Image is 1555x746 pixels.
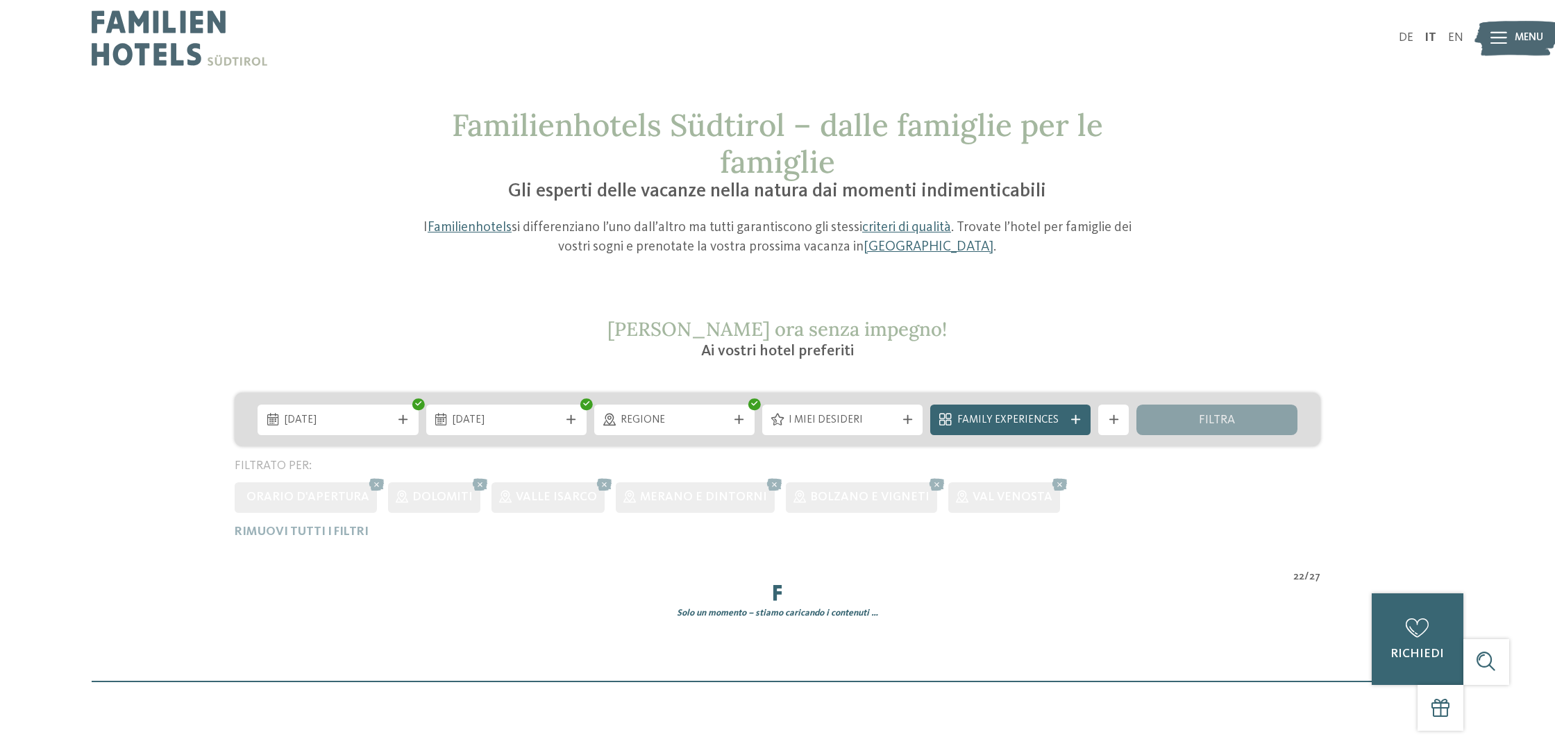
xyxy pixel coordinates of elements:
[1293,570,1304,585] span: 22
[1448,32,1463,44] a: EN
[607,316,947,341] span: [PERSON_NAME] ora senza impegno!
[957,413,1064,428] span: Family Experiences
[864,240,993,254] a: [GEOGRAPHIC_DATA]
[428,221,512,235] a: Familienhotels
[1424,32,1436,44] a: IT
[862,221,951,235] a: criteri di qualità
[701,344,854,359] span: Ai vostri hotel preferiti
[452,105,1103,181] span: Familienhotels Südtirol – dalle famiglie per le famiglie
[1399,32,1413,44] a: DE
[1390,648,1444,660] span: richiedi
[453,413,560,428] span: [DATE]
[1515,31,1543,46] span: Menu
[1372,593,1463,685] a: richiedi
[414,219,1141,257] p: I si differenziano l’uno dall’altro ma tutti garantiscono gli stessi . Trovate l’hotel per famigl...
[789,413,896,428] span: I miei desideri
[1304,570,1309,585] span: /
[224,607,1331,620] div: Solo un momento – stiamo caricando i contenuti …
[285,413,392,428] span: [DATE]
[621,413,728,428] span: Regione
[1309,570,1320,585] span: 27
[508,182,1046,201] span: Gli esperti delle vacanze nella natura dai momenti indimenticabili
